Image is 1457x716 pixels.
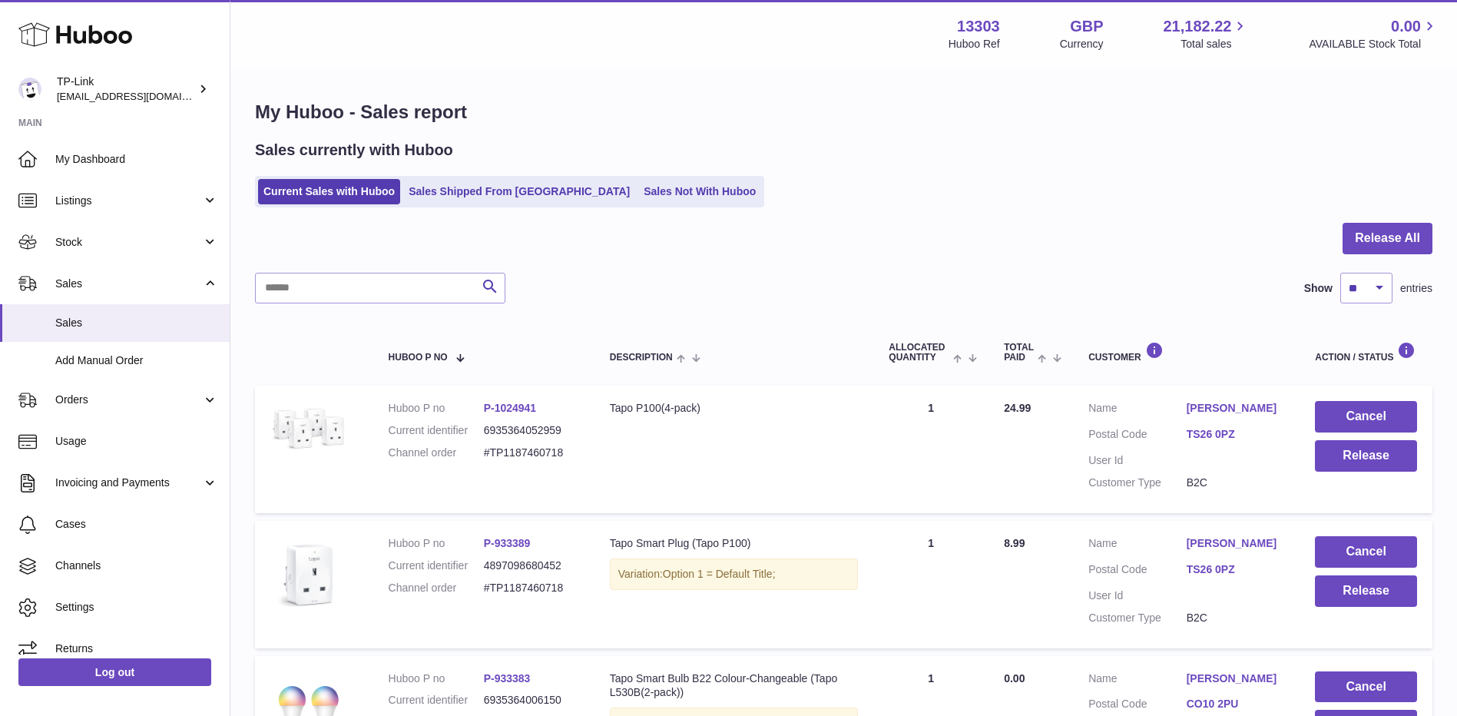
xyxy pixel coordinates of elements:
[1004,343,1034,363] span: Total paid
[270,536,347,613] img: Tapo-P100_UK_1.0_1909_English_01_large_1569563931592x_f03e9df6-6880-4c8f-ba31-06341ba31760.jpg
[1187,401,1285,416] a: [PERSON_NAME]
[1400,281,1432,296] span: entries
[389,353,448,363] span: Huboo P no
[18,658,211,686] a: Log out
[889,343,949,363] span: ALLOCATED Quantity
[957,16,1000,37] strong: 13303
[484,537,531,549] a: P-933389
[1343,223,1432,254] button: Release All
[55,194,202,208] span: Listings
[1309,16,1439,51] a: 0.00 AVAILABLE Stock Total
[484,672,531,685] a: P-933383
[389,446,484,460] dt: Channel order
[1163,16,1231,37] span: 21,182.22
[1187,671,1285,686] a: [PERSON_NAME]
[389,671,484,686] dt: Huboo P no
[55,434,218,449] span: Usage
[1187,536,1285,551] a: [PERSON_NAME]
[610,559,859,590] div: Variation:
[389,423,484,438] dt: Current identifier
[1163,16,1249,51] a: 21,182.22 Total sales
[1060,37,1104,51] div: Currency
[1088,562,1187,581] dt: Postal Code
[57,75,195,104] div: TP-Link
[55,353,218,368] span: Add Manual Order
[1004,537,1025,549] span: 8.99
[1187,562,1285,577] a: TS26 0PZ
[55,641,218,656] span: Returns
[1070,16,1103,37] strong: GBP
[873,386,988,513] td: 1
[1315,342,1417,363] div: Action / Status
[638,179,761,204] a: Sales Not With Huboo
[258,179,400,204] a: Current Sales with Huboo
[1088,476,1187,490] dt: Customer Type
[55,152,218,167] span: My Dashboard
[1187,427,1285,442] a: TS26 0PZ
[1181,37,1249,51] span: Total sales
[1309,37,1439,51] span: AVAILABLE Stock Total
[1088,611,1187,625] dt: Customer Type
[610,536,859,551] div: Tapo Smart Plug (Tapo P100)
[389,559,484,573] dt: Current identifier
[1088,588,1187,603] dt: User Id
[1088,401,1187,419] dt: Name
[1088,453,1187,468] dt: User Id
[389,693,484,708] dt: Current identifier
[255,140,453,161] h2: Sales currently with Huboo
[255,100,1432,124] h1: My Huboo - Sales report
[1004,672,1025,685] span: 0.00
[1304,281,1333,296] label: Show
[389,536,484,551] dt: Huboo P no
[403,179,635,204] a: Sales Shipped From [GEOGRAPHIC_DATA]
[1088,342,1284,363] div: Customer
[610,671,859,701] div: Tapo Smart Bulb B22 Colour-Changeable (Tapo L530B(2-pack))
[484,423,579,438] dd: 6935364052959
[663,568,776,580] span: Option 1 = Default Title;
[57,90,226,102] span: [EMAIL_ADDRESS][DOMAIN_NAME]
[1315,536,1417,568] button: Cancel
[389,581,484,595] dt: Channel order
[55,393,202,407] span: Orders
[55,600,218,615] span: Settings
[389,401,484,416] dt: Huboo P no
[1315,401,1417,433] button: Cancel
[55,476,202,490] span: Invoicing and Payments
[55,517,218,532] span: Cases
[484,402,537,414] a: P-1024941
[1391,16,1421,37] span: 0.00
[1187,697,1285,711] a: CO10 2PU
[484,559,579,573] dd: 4897098680452
[610,353,673,363] span: Description
[1315,671,1417,703] button: Cancel
[484,581,579,595] dd: #TP1187460718
[1088,536,1187,555] dt: Name
[1187,611,1285,625] dd: B2C
[949,37,1000,51] div: Huboo Ref
[1088,697,1187,715] dt: Postal Code
[1088,427,1187,446] dt: Postal Code
[1315,440,1417,472] button: Release
[484,446,579,460] dd: #TP1187460718
[55,277,202,291] span: Sales
[610,401,859,416] div: Tapo P100(4-pack)
[55,559,218,573] span: Channels
[1315,575,1417,607] button: Release
[484,693,579,708] dd: 6935364006150
[1187,476,1285,490] dd: B2C
[55,316,218,330] span: Sales
[873,521,988,648] td: 1
[18,78,41,101] img: gaby.chen@tp-link.com
[270,401,347,450] img: 133031757683502.jpg
[1004,402,1031,414] span: 24.99
[55,235,202,250] span: Stock
[1088,671,1187,690] dt: Name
